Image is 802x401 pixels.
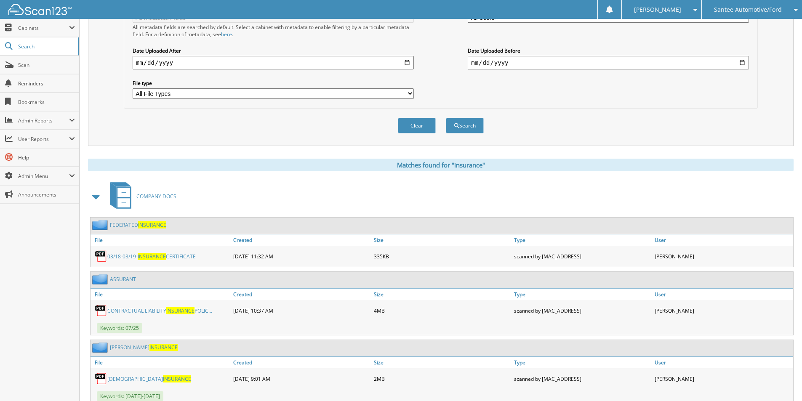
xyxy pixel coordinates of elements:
span: Admin Reports [18,117,69,124]
span: INSURANCE [166,307,195,314]
a: File [91,289,231,300]
span: INSURANCE [138,253,166,260]
a: Size [372,234,512,246]
img: PDF.png [95,372,107,385]
a: 03/18-03/19-INSURANCECERTIFICATE [107,253,196,260]
span: Search [18,43,74,50]
span: [PERSON_NAME] [634,7,681,12]
span: INSURANCE [138,221,166,228]
div: [DATE] 11:32 AM [231,248,372,265]
input: start [133,56,414,69]
a: Size [372,289,512,300]
span: Announcements [18,191,75,198]
a: User [653,289,793,300]
div: 4MB [372,302,512,319]
a: Type [512,234,653,246]
div: scanned by [MAC_ADDRESS] [512,248,653,265]
img: PDF.png [95,250,107,263]
span: COMPANY DOCS [136,193,176,200]
span: Help [18,154,75,161]
div: All metadata fields are searched by default. Select a cabinet with metadata to enable filtering b... [133,24,414,38]
span: Santee Automotive/Ford [714,7,782,12]
span: INSURANCE [163,375,191,382]
a: Size [372,357,512,368]
span: Cabinets [18,24,69,32]
span: Bookmarks [18,98,75,106]
div: [PERSON_NAME] [653,302,793,319]
div: 335KB [372,248,512,265]
div: scanned by [MAC_ADDRESS] [512,302,653,319]
span: Keywords: 07/25 [97,323,142,333]
div: [PERSON_NAME] [653,248,793,265]
a: User [653,357,793,368]
div: 2MB [372,370,512,387]
a: [DEMOGRAPHIC_DATA]INSURANCE [107,375,191,382]
label: File type [133,80,414,87]
a: ASSURANT [110,276,136,283]
div: [DATE] 9:01 AM [231,370,372,387]
a: Created [231,234,372,246]
a: Created [231,357,372,368]
span: Keywords: [DATE]-[DATE] [97,391,163,401]
iframe: Chat Widget [760,361,802,401]
a: Type [512,289,653,300]
span: Scan [18,61,75,69]
a: File [91,234,231,246]
a: [PERSON_NAME]INSURANCE [110,344,178,351]
span: Admin Menu [18,173,69,180]
a: CONTRACTUAL LIABILITYINSURANCEPOLIC... [107,307,212,314]
a: FEDERATEDINSURANCE [110,221,166,228]
a: Created [231,289,372,300]
img: PDF.png [95,304,107,317]
a: here [221,31,232,38]
a: COMPANY DOCS [105,180,176,213]
div: scanned by [MAC_ADDRESS] [512,370,653,387]
a: File [91,357,231,368]
img: folder2.png [92,220,110,230]
button: Clear [398,118,436,133]
a: User [653,234,793,246]
img: folder2.png [92,342,110,353]
span: INSURANCE [149,344,178,351]
button: Search [446,118,484,133]
span: Reminders [18,80,75,87]
img: folder2.png [92,274,110,284]
div: Matches found for "insurance" [88,159,794,171]
span: User Reports [18,135,69,143]
input: end [468,56,749,69]
div: [DATE] 10:37 AM [231,302,372,319]
div: [PERSON_NAME] [653,370,793,387]
a: Type [512,357,653,368]
label: Date Uploaded Before [468,47,749,54]
label: Date Uploaded After [133,47,414,54]
img: scan123-logo-white.svg [8,4,72,15]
